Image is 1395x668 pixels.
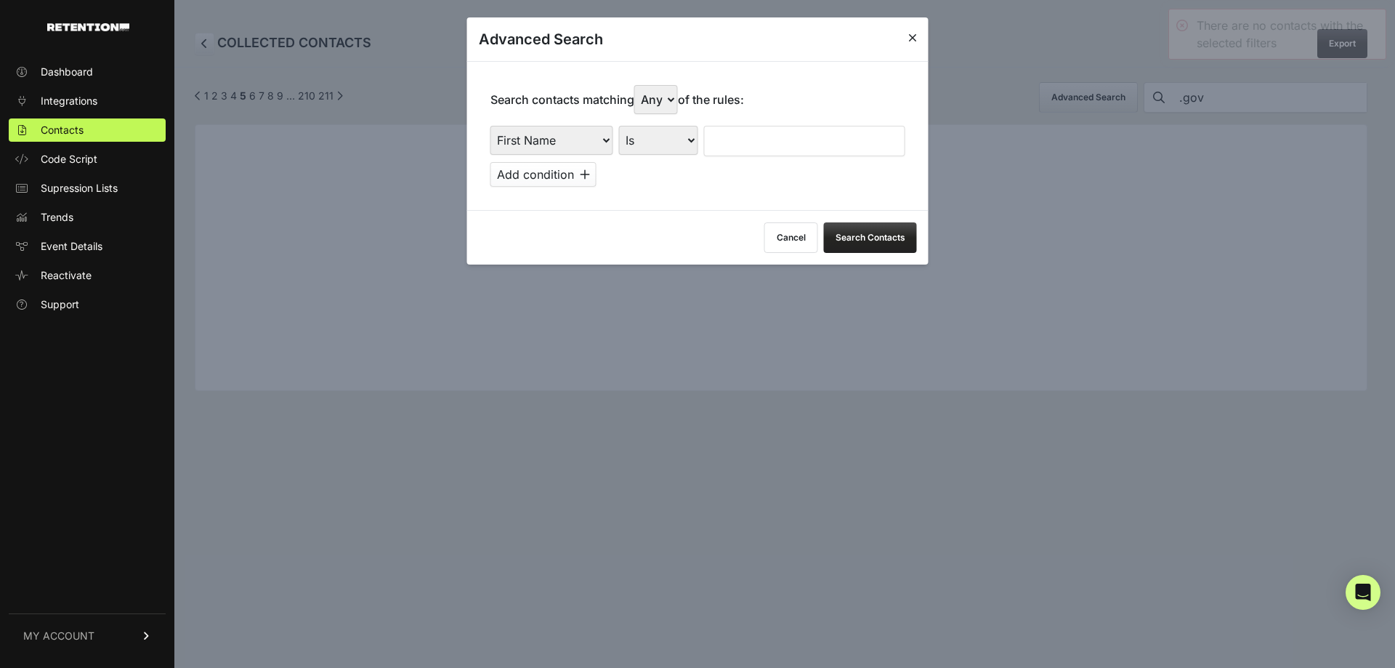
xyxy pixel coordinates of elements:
button: Add condition [490,162,597,187]
a: Code Script [9,148,166,171]
span: Code Script [41,152,97,166]
h3: Advanced Search [479,29,603,49]
span: Event Details [41,239,102,254]
p: Search contacts matching of the rules: [490,85,744,114]
a: Event Details [9,235,166,258]
button: Cancel [764,222,818,253]
img: Retention.com [47,23,129,31]
button: Search Contacts [824,222,917,253]
div: There are no contacts with the selected filters [1197,17,1378,52]
span: Reactivate [41,268,92,283]
a: Supression Lists [9,177,166,200]
span: Trends [41,210,73,225]
a: Integrations [9,89,166,113]
div: Open Intercom Messenger [1346,575,1380,610]
a: Trends [9,206,166,229]
a: MY ACCOUNT [9,613,166,658]
a: Dashboard [9,60,166,84]
span: MY ACCOUNT [23,629,94,643]
span: Contacts [41,123,84,137]
span: Supression Lists [41,181,118,196]
a: Contacts [9,118,166,142]
a: Support [9,293,166,316]
span: Integrations [41,94,97,108]
span: Dashboard [41,65,93,79]
a: Reactivate [9,264,166,287]
span: Support [41,297,79,312]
